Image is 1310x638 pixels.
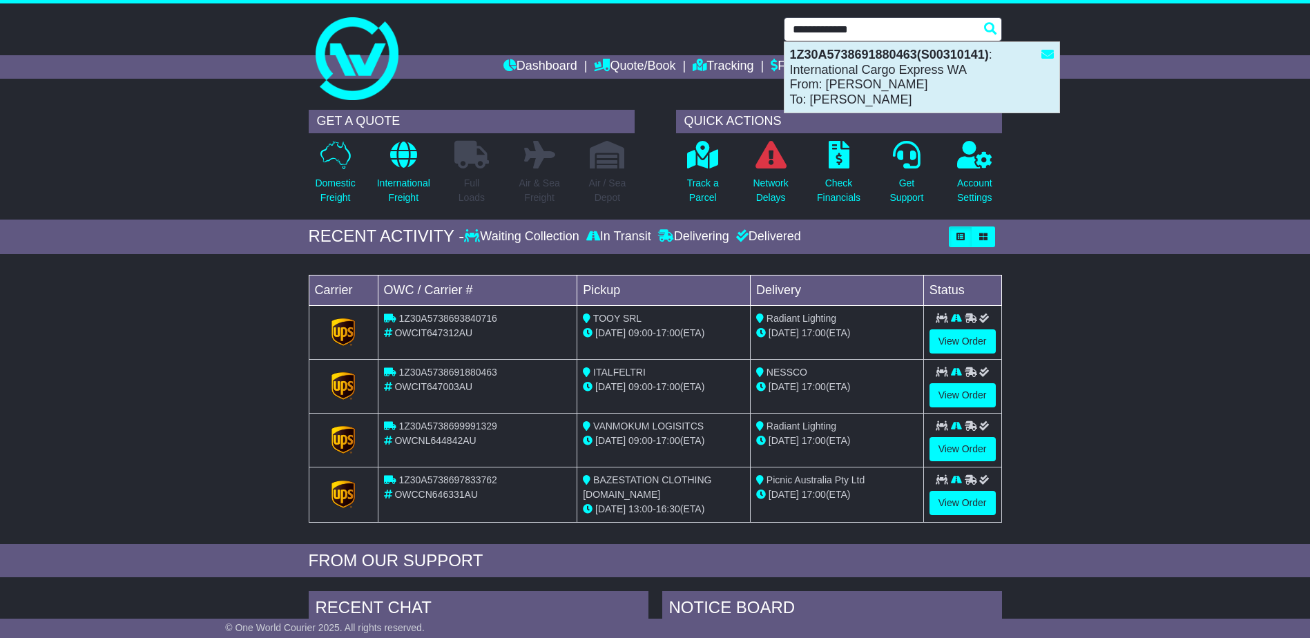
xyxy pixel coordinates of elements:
span: OWCIT647312AU [394,327,472,338]
div: In Transit [583,229,655,244]
span: 17:00 [802,435,826,446]
td: Carrier [309,275,378,305]
span: 17:00 [802,327,826,338]
p: Network Delays [753,176,788,205]
div: GET A QUOTE [309,110,635,133]
a: Tracking [693,55,753,79]
img: GetCarrierServiceLogo [331,426,355,454]
span: 1Z30A5738697833762 [398,474,497,485]
a: View Order [929,491,996,515]
p: Air / Sea Depot [589,176,626,205]
div: QUICK ACTIONS [676,110,1002,133]
span: 17:00 [802,489,826,500]
span: [DATE] [595,327,626,338]
span: 17:00 [656,327,680,338]
div: : International Cargo Express WA From: [PERSON_NAME] To: [PERSON_NAME] [784,42,1059,113]
a: GetSupport [889,140,924,213]
a: NetworkDelays [752,140,789,213]
div: (ETA) [756,434,918,448]
a: Track aParcel [686,140,720,213]
span: [DATE] [595,435,626,446]
p: Domestic Freight [315,176,355,205]
div: RECENT CHAT [309,591,648,628]
div: (ETA) [756,487,918,502]
td: Status [923,275,1001,305]
p: Full Loads [454,176,489,205]
span: 09:00 [628,381,653,392]
span: 13:00 [628,503,653,514]
a: View Order [929,437,996,461]
img: GetCarrierServiceLogo [331,318,355,346]
a: CheckFinancials [816,140,861,213]
div: NOTICE BOARD [662,591,1002,628]
span: [DATE] [595,503,626,514]
span: OWCNL644842AU [394,435,476,446]
span: 16:30 [656,503,680,514]
a: View Order [929,329,996,354]
span: 1Z30A5738693840716 [398,313,497,324]
td: Pickup [577,275,751,305]
strong: 1Z30A5738691880463(S00310141) [790,48,989,61]
td: Delivery [750,275,923,305]
span: BAZESTATION CLOTHING [DOMAIN_NAME] [583,474,711,500]
span: [DATE] [769,435,799,446]
a: View Order [929,383,996,407]
span: Radiant Lighting [767,420,836,432]
a: Financials [771,55,834,79]
span: [DATE] [769,327,799,338]
span: © One World Courier 2025. All rights reserved. [225,622,425,633]
p: International Freight [377,176,430,205]
a: Dashboard [503,55,577,79]
span: [DATE] [595,381,626,392]
span: 09:00 [628,435,653,446]
span: Radiant Lighting [767,313,836,324]
span: VANMOKUM LOGISITCS [593,420,704,432]
a: AccountSettings [956,140,993,213]
div: (ETA) [756,380,918,394]
p: Check Financials [817,176,860,205]
div: Waiting Collection [464,229,582,244]
span: [DATE] [769,489,799,500]
span: TOOY SRL [593,313,642,324]
p: Air & Sea Freight [519,176,560,205]
div: - (ETA) [583,434,744,448]
div: Delivered [733,229,801,244]
div: FROM OUR SUPPORT [309,551,1002,571]
a: DomesticFreight [314,140,356,213]
div: (ETA) [756,326,918,340]
a: Quote/Book [594,55,675,79]
span: NESSCO [767,367,807,378]
span: OWCCN646331AU [394,489,478,500]
span: OWCIT647003AU [394,381,472,392]
span: 17:00 [656,435,680,446]
span: Picnic Australia Pty Ltd [767,474,865,485]
p: Account Settings [957,176,992,205]
p: Get Support [889,176,923,205]
img: GetCarrierServiceLogo [331,481,355,508]
div: Delivering [655,229,733,244]
p: Track a Parcel [687,176,719,205]
span: 1Z30A5738699991329 [398,420,497,432]
div: - (ETA) [583,326,744,340]
span: 17:00 [802,381,826,392]
a: InternationalFreight [376,140,431,213]
span: ITALFELTRI [593,367,646,378]
span: 17:00 [656,381,680,392]
span: 1Z30A5738691880463 [398,367,497,378]
div: RECENT ACTIVITY - [309,226,465,246]
span: 09:00 [628,327,653,338]
div: - (ETA) [583,380,744,394]
img: GetCarrierServiceLogo [331,372,355,400]
div: - (ETA) [583,502,744,516]
span: [DATE] [769,381,799,392]
td: OWC / Carrier # [378,275,577,305]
